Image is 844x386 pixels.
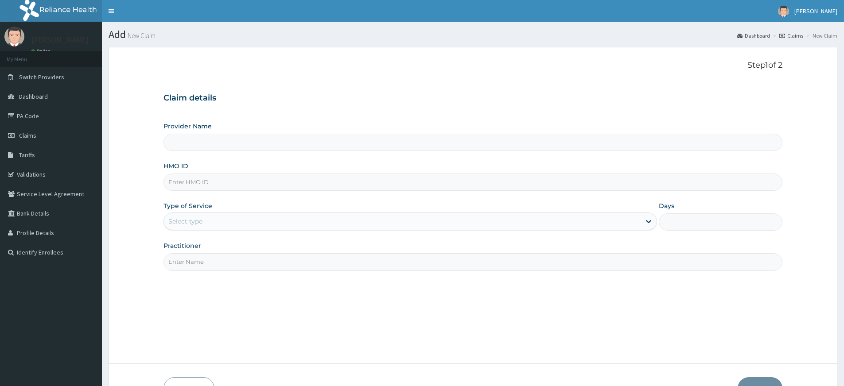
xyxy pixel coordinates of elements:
label: HMO ID [163,162,188,170]
label: Type of Service [163,201,212,210]
img: User Image [778,6,789,17]
li: New Claim [804,32,837,39]
span: Switch Providers [19,73,64,81]
label: Practitioner [163,241,201,250]
span: Tariffs [19,151,35,159]
img: User Image [4,27,24,46]
label: Days [659,201,674,210]
a: Claims [779,32,803,39]
input: Enter HMO ID [163,174,782,191]
a: Online [31,48,52,54]
small: New Claim [126,32,156,39]
label: Provider Name [163,122,212,131]
input: Enter Name [163,253,782,270]
a: Dashboard [737,32,770,39]
span: [PERSON_NAME] [794,7,837,15]
p: [PERSON_NAME] [31,36,89,44]
h3: Claim details [163,93,782,103]
span: Dashboard [19,93,48,100]
p: Step 1 of 2 [163,61,782,70]
div: Select type [168,217,202,226]
h1: Add [109,29,837,40]
span: Claims [19,131,36,139]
